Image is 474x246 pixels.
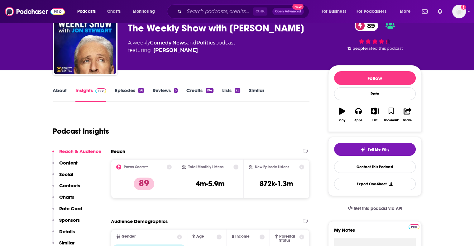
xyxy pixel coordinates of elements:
div: Bookmark [384,118,398,122]
button: open menu [352,7,395,16]
p: Charts [59,194,74,200]
div: Apps [354,118,362,122]
span: New [292,4,304,10]
img: The Weekly Show with Jon Stewart [54,12,116,74]
span: Logged in as GregKubie [452,5,466,18]
div: Play [339,118,345,122]
a: Show notifications dropdown [419,6,430,17]
a: [PERSON_NAME] [153,47,198,54]
span: Open Advanced [275,10,301,13]
img: Podchaser Pro [95,88,106,93]
button: Reach & Audience [52,148,101,160]
button: open menu [128,7,163,16]
a: Charts [103,7,124,16]
span: More [400,7,410,16]
a: Episodes56 [115,87,144,102]
a: Contact This Podcast [334,161,416,173]
span: Age [196,234,204,239]
p: Rate Card [59,206,82,211]
span: Income [235,234,250,239]
button: open menu [395,7,418,16]
a: Comedy [150,40,171,46]
img: User Profile [452,5,466,18]
a: Credits104 [186,87,213,102]
a: Reviews5 [153,87,178,102]
p: Contacts [59,183,80,188]
a: Show notifications dropdown [435,6,445,17]
span: For Business [322,7,346,16]
a: Lists25 [222,87,240,102]
p: Content [59,160,78,166]
h2: Audience Demographics [111,218,168,224]
a: News [172,40,187,46]
span: Parental Status [279,234,298,243]
div: A weekly podcast [128,39,235,54]
h3: 4m-5.9m [196,179,225,188]
img: Podchaser - Follow, Share and Rate Podcasts [5,6,65,17]
button: Follow [334,71,416,85]
a: 89 [355,20,378,31]
span: featuring [128,47,235,54]
span: Gender [122,234,136,239]
img: tell me why sparkle [360,147,365,152]
div: 89 15 peoplerated this podcast [328,16,422,55]
div: List [372,118,377,122]
img: Podchaser Pro [409,224,419,229]
h2: Power Score™ [124,165,148,169]
div: Share [403,118,412,122]
span: Tell Me Why [368,147,389,152]
button: open menu [73,7,104,16]
span: Ctrl K [253,7,267,16]
button: Content [52,160,78,171]
button: Share [399,104,415,126]
span: and [187,40,196,46]
p: Similar [59,240,74,246]
a: Similar [249,87,264,102]
button: Export One-Sheet [334,178,416,190]
button: tell me why sparkleTell Me Why [334,143,416,156]
div: 25 [235,88,240,93]
span: Podcasts [77,7,96,16]
span: , [171,40,172,46]
span: 89 [361,20,378,31]
span: 15 people [347,46,367,51]
span: rated this podcast [367,46,403,51]
div: 5 [174,88,178,93]
h2: Reach [111,148,125,154]
div: 56 [138,88,144,93]
p: Social [59,171,73,177]
input: Search podcasts, credits, & more... [184,7,253,16]
a: Pro website [409,223,419,229]
button: Bookmark [383,104,399,126]
button: Charts [52,194,74,206]
div: Rate [334,87,416,100]
p: 89 [134,178,154,190]
button: Play [334,104,350,126]
button: Rate Card [52,206,82,217]
button: Show profile menu [452,5,466,18]
span: Charts [107,7,121,16]
button: Apps [350,104,366,126]
div: Search podcasts, credits, & more... [173,4,315,19]
h2: New Episode Listens [255,165,289,169]
span: Monitoring [133,7,155,16]
span: Get this podcast via API [354,206,402,211]
h2: Total Monthly Listens [188,165,223,169]
div: 104 [206,88,213,93]
h3: 872k-1.3m [260,179,293,188]
h1: Podcast Insights [53,127,109,136]
a: Get this podcast via API [342,201,407,216]
a: About [53,87,67,102]
button: Open AdvancedNew [272,8,304,15]
span: For Podcasters [357,7,386,16]
a: InsightsPodchaser Pro [75,87,106,102]
button: Social [52,171,73,183]
label: My Notes [334,227,416,238]
button: Sponsors [52,217,80,229]
button: List [366,104,383,126]
button: Details [52,229,75,240]
p: Sponsors [59,217,80,223]
button: open menu [317,7,354,16]
button: Contacts [52,183,80,194]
